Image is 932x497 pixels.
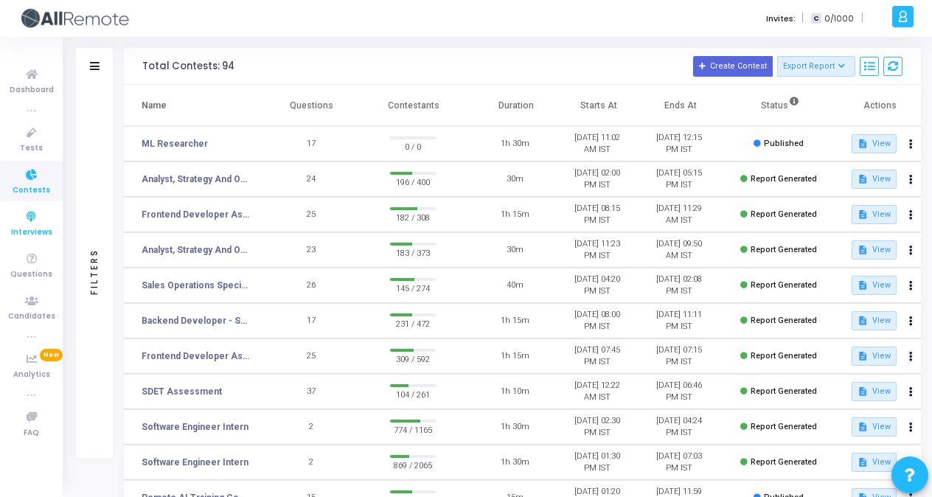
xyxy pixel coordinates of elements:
[858,316,868,326] mat-icon: description
[390,139,437,154] span: 0 / 0
[142,208,249,221] a: Frontend Developer Assessment
[270,85,352,126] th: Questions
[142,385,222,398] a: SDET Assessment
[352,85,475,126] th: Contestants
[556,232,638,268] td: [DATE] 11:23 PM IST
[557,85,640,126] th: Starts At
[751,422,817,431] span: Report Generated
[556,161,638,197] td: [DATE] 02:00 PM IST
[556,445,638,480] td: [DATE] 01:30 PM IST
[801,10,804,26] span: |
[639,161,720,197] td: [DATE] 05:15 PM IST
[270,338,352,374] td: 25
[142,456,248,469] a: Software Engineer Intern
[13,369,50,381] span: Analytics
[824,13,854,25] span: 0/1000
[556,268,638,303] td: [DATE] 04:20 PM IST
[751,245,817,254] span: Report Generated
[142,279,249,292] a: Sales Operations Specialist
[852,417,897,437] button: View
[8,310,55,323] span: Candidates
[751,316,817,325] span: Report Generated
[751,280,817,290] span: Report Generated
[556,338,638,374] td: [DATE] 07:45 PM IST
[474,161,556,197] td: 30m
[764,139,804,148] span: Published
[390,352,437,366] span: 309 / 592
[852,170,897,189] button: View
[270,268,352,303] td: 26
[142,350,249,363] a: Frontend Developer Assessment
[639,232,720,268] td: [DATE] 09:50 AM IST
[852,276,897,295] button: View
[270,374,352,409] td: 37
[639,303,720,338] td: [DATE] 11:11 PM IST
[639,85,722,126] th: Ends At
[390,387,437,402] span: 104 / 261
[639,445,720,480] td: [DATE] 07:03 PM IST
[475,85,557,126] th: Duration
[20,142,43,155] span: Tests
[751,386,817,396] span: Report Generated
[124,85,270,126] th: Name
[852,347,897,366] button: View
[10,268,52,281] span: Questions
[142,243,249,257] a: Analyst, Strategy And Operational Excellence
[639,338,720,374] td: [DATE] 07:15 PM IST
[390,175,437,190] span: 196 / 400
[639,268,720,303] td: [DATE] 02:08 PM IST
[474,303,556,338] td: 1h 15m
[18,4,129,33] img: logo
[474,232,556,268] td: 30m
[142,173,249,186] a: Analyst, Strategy And Operational Excellence
[88,190,101,352] div: Filters
[858,139,868,149] mat-icon: description
[858,422,868,432] mat-icon: description
[639,197,720,232] td: [DATE] 11:29 AM IST
[270,445,352,480] td: 2
[40,349,63,361] span: New
[24,427,39,439] span: FAQ
[811,13,821,24] span: C
[852,240,897,260] button: View
[390,246,437,260] span: 183 / 373
[858,457,868,468] mat-icon: description
[852,205,897,224] button: View
[858,174,868,184] mat-icon: description
[270,232,352,268] td: 23
[474,374,556,409] td: 1h 10m
[390,210,437,225] span: 182 / 308
[838,85,921,126] th: Actions
[474,268,556,303] td: 40m
[270,161,352,197] td: 24
[639,374,720,409] td: [DATE] 06:46 PM IST
[270,126,352,161] td: 17
[270,303,352,338] td: 17
[390,423,437,437] span: 774 / 1165
[13,184,50,197] span: Contests
[556,126,638,161] td: [DATE] 11:02 AM IST
[852,453,897,472] button: View
[861,10,863,26] span: |
[751,457,817,467] span: Report Generated
[751,351,817,361] span: Report Generated
[474,338,556,374] td: 1h 15m
[390,281,437,296] span: 145 / 274
[474,197,556,232] td: 1h 15m
[474,409,556,445] td: 1h 30m
[858,386,868,397] mat-icon: description
[693,56,773,77] button: Create Contest
[639,409,720,445] td: [DATE] 04:24 PM IST
[751,174,817,184] span: Report Generated
[639,126,720,161] td: [DATE] 12:15 PM IST
[390,316,437,331] span: 231 / 472
[852,311,897,330] button: View
[11,226,52,239] span: Interviews
[858,209,868,220] mat-icon: description
[766,13,796,25] label: Invites:
[858,280,868,291] mat-icon: description
[858,351,868,361] mat-icon: description
[270,197,352,232] td: 25
[556,197,638,232] td: [DATE] 08:15 PM IST
[142,420,248,434] a: Software Engineer Intern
